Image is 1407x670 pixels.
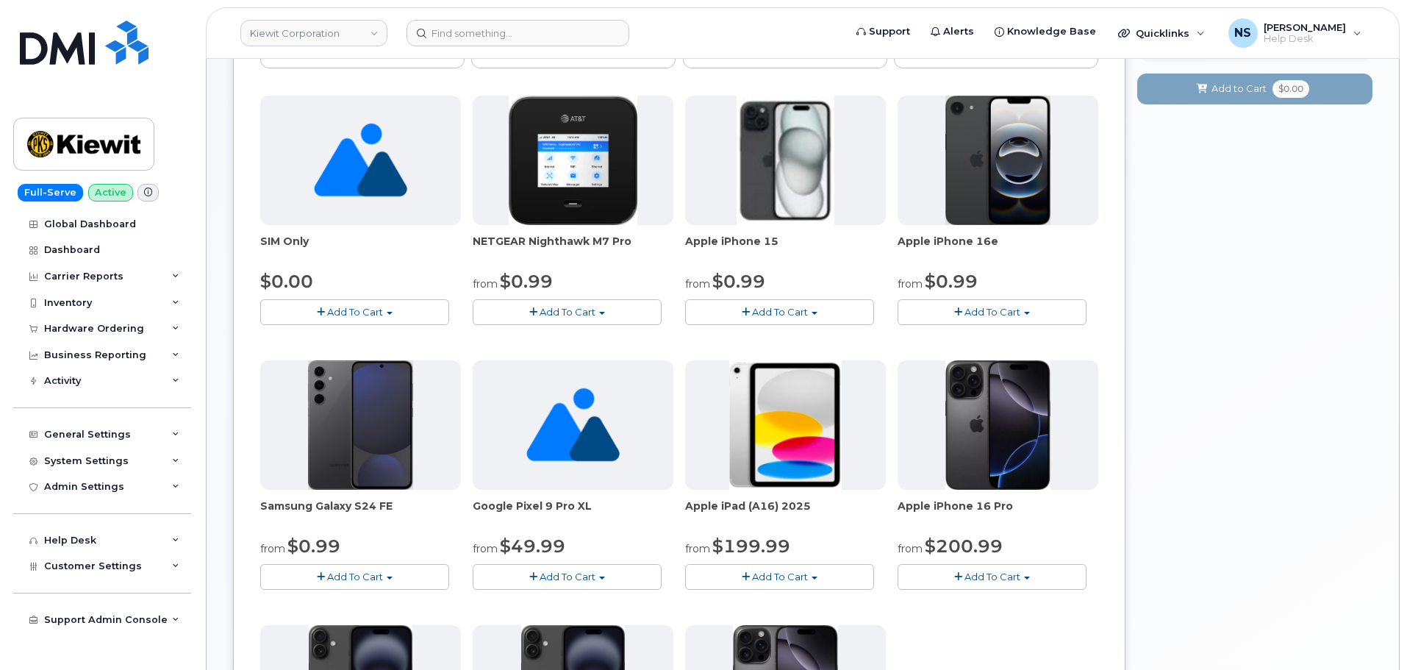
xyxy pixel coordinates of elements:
[920,17,984,46] a: Alerts
[964,306,1020,318] span: Add To Cart
[260,542,285,555] small: from
[685,564,874,590] button: Add To Cart
[898,564,1086,590] button: Add To Cart
[526,360,620,490] img: no_image_found-2caef05468ed5679b831cfe6fc140e25e0c280774317ffc20a367ab7fd17291e.png
[1137,74,1372,104] button: Add to Cart $0.00
[898,542,923,555] small: from
[473,299,662,325] button: Add To Cart
[943,24,974,39] span: Alerts
[260,271,313,292] span: $0.00
[308,360,413,490] img: s24FE.jpg
[945,96,1051,225] img: iphone16e.png
[260,564,449,590] button: Add To Cart
[898,499,1098,528] div: Apple iPhone 16 Pro
[898,299,1086,325] button: Add To Cart
[240,20,387,46] a: Kiewit Corporation
[473,564,662,590] button: Add To Cart
[500,271,553,292] span: $0.99
[925,535,1003,557] span: $200.99
[1343,606,1396,659] iframe: Messenger Launcher
[260,499,461,528] div: Samsung Galaxy S24 FE
[712,535,790,557] span: $199.99
[473,234,673,263] div: NETGEAR Nighthawk M7 Pro
[1272,80,1309,98] span: $0.00
[1007,24,1096,39] span: Knowledge Base
[473,277,498,291] small: from
[898,277,923,291] small: from
[925,271,978,292] span: $0.99
[685,499,886,528] div: Apple iPad (A16) 2025
[712,271,765,292] span: $0.99
[509,96,638,225] img: nighthawk_m7_pro.png
[473,542,498,555] small: from
[1136,27,1189,39] span: Quicklinks
[752,571,808,582] span: Add To Cart
[540,571,595,582] span: Add To Cart
[484,49,562,60] span: AT&T Wireless
[260,234,461,263] div: SIM Only
[685,542,710,555] small: from
[1218,18,1372,48] div: Noah Shelton
[984,17,1106,46] a: Knowledge Base
[898,234,1098,263] div: Apple iPhone 16e
[473,499,673,528] div: Google Pixel 9 Pro XL
[1234,24,1251,42] span: NS
[314,96,407,225] img: no_image_found-2caef05468ed5679b831cfe6fc140e25e0c280774317ffc20a367ab7fd17291e.png
[846,17,920,46] a: Support
[1264,33,1346,45] span: Help Desk
[1264,21,1346,33] span: [PERSON_NAME]
[327,571,383,582] span: Add To Cart
[695,49,709,60] span: All
[752,306,808,318] span: Add To Cart
[500,535,565,557] span: $49.99
[945,360,1050,490] img: iphone_16_pro.png
[869,24,910,39] span: Support
[260,299,449,325] button: Add To Cart
[407,20,629,46] input: Find something...
[685,299,874,325] button: Add To Cart
[540,306,595,318] span: Add To Cart
[906,49,920,60] span: All
[685,234,886,263] div: Apple iPhone 15
[1211,82,1267,96] span: Add to Cart
[1108,18,1215,48] div: Quicklinks
[729,360,841,490] img: iPad_A16.PNG
[737,96,834,225] img: iphone15.jpg
[273,49,287,60] span: No
[964,571,1020,582] span: Add To Cart
[685,277,710,291] small: from
[327,306,383,318] span: Add To Cart
[287,535,340,557] span: $0.99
